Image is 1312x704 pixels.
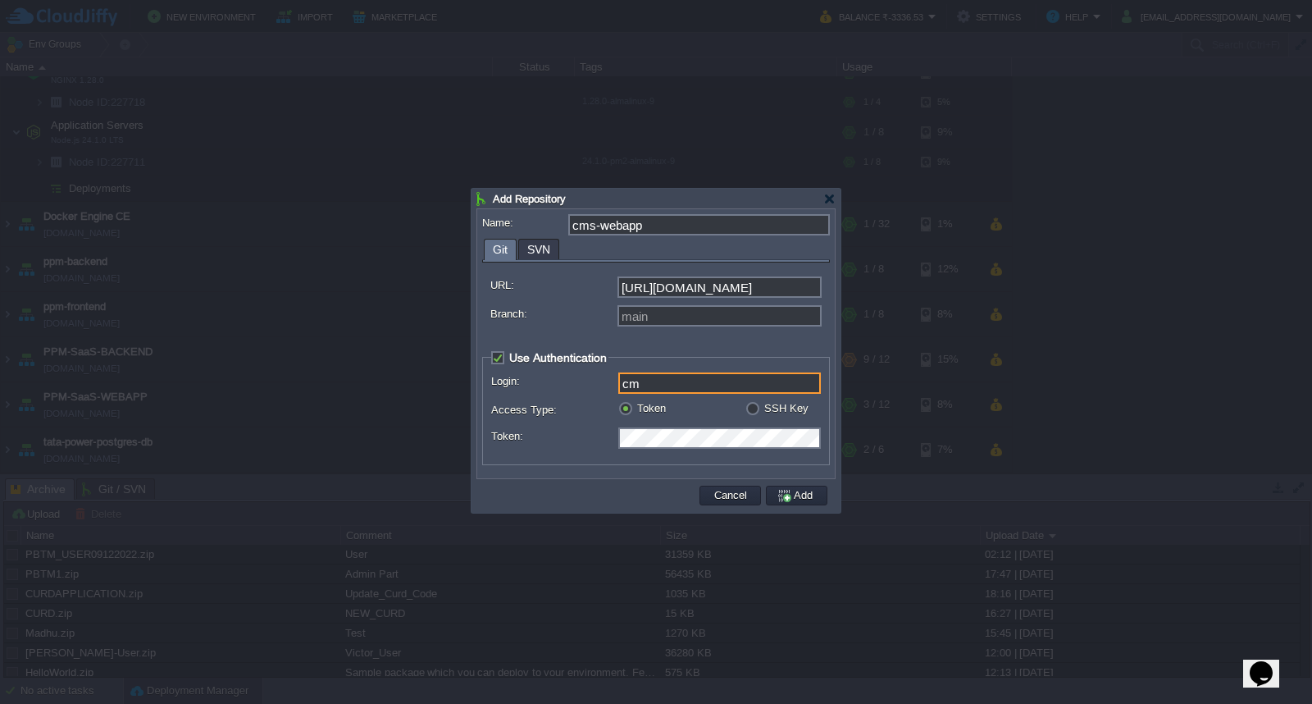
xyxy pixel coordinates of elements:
label: SSH Key [764,402,809,414]
label: Access Type: [491,401,617,418]
button: Cancel [709,488,752,503]
label: Name: [482,214,567,231]
span: Use Authentication [509,351,607,364]
span: Add Repository [493,193,566,205]
span: SVN [527,240,550,259]
span: Git [493,240,508,260]
label: Token: [491,427,617,445]
label: Token [637,402,666,414]
label: Branch: [490,305,616,322]
button: Add [777,488,818,503]
label: URL: [490,277,616,294]
label: Login: [491,373,617,390]
iframe: chat widget [1243,638,1296,688]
